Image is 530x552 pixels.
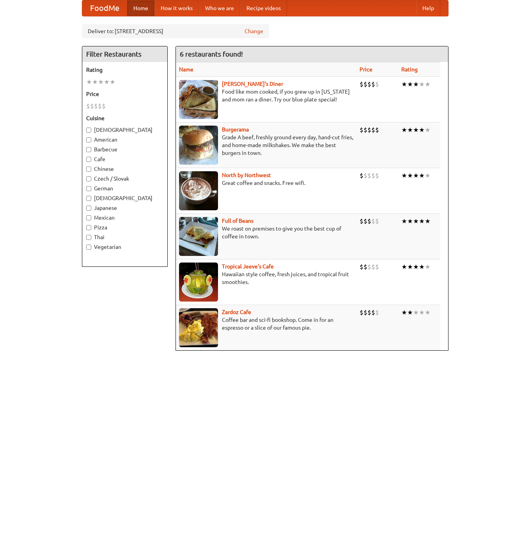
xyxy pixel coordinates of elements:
[179,88,353,103] p: Food like mom cooked, if you grew up in [US_STATE] and mom ran a diner. Try our blue plate special!
[179,179,353,187] p: Great coffee and snacks. Free wifi.
[375,171,379,180] li: $
[86,128,91,133] input: [DEMOGRAPHIC_DATA]
[407,217,413,225] li: ★
[416,0,440,16] a: Help
[86,167,91,172] input: Chinese
[425,263,431,271] li: ★
[367,308,371,317] li: $
[222,172,271,178] b: North by Northwest
[371,126,375,134] li: $
[86,157,91,162] input: Cafe
[367,126,371,134] li: $
[98,102,102,110] li: $
[407,126,413,134] li: ★
[419,263,425,271] li: ★
[401,217,407,225] li: ★
[86,225,91,230] input: Pizza
[199,0,240,16] a: Who we are
[94,102,98,110] li: $
[371,263,375,271] li: $
[82,24,269,38] div: Deliver to: [STREET_ADDRESS]
[179,263,218,302] img: jeeves.jpg
[86,155,163,163] label: Cafe
[363,263,367,271] li: $
[363,80,367,89] li: $
[179,66,193,73] a: Name
[367,217,371,225] li: $
[92,78,98,86] li: ★
[86,235,91,240] input: Thai
[82,46,167,62] h4: Filter Restaurants
[360,308,363,317] li: $
[86,243,163,251] label: Vegetarian
[179,316,353,332] p: Coffee bar and sci-fi bookshop. Come in for an espresso or a slice of our famous pie.
[86,136,163,144] label: American
[375,308,379,317] li: $
[86,114,163,122] h5: Cuisine
[371,80,375,89] li: $
[401,263,407,271] li: ★
[86,165,163,173] label: Chinese
[86,102,90,110] li: $
[222,218,253,224] a: Full of Beans
[86,224,163,231] label: Pizza
[82,0,127,16] a: FoodMe
[407,80,413,89] li: ★
[413,263,419,271] li: ★
[179,225,353,240] p: We roast on premises to give you the best cup of coffee in town.
[86,214,163,222] label: Mexican
[375,217,379,225] li: $
[363,217,367,225] li: $
[86,146,163,153] label: Barbecue
[240,0,287,16] a: Recipe videos
[371,308,375,317] li: $
[371,171,375,180] li: $
[86,233,163,241] label: Thai
[110,78,115,86] li: ★
[86,185,163,192] label: German
[86,126,163,134] label: [DEMOGRAPHIC_DATA]
[419,171,425,180] li: ★
[86,90,163,98] h5: Price
[367,171,371,180] li: $
[179,308,218,347] img: zardoz.jpg
[363,171,367,180] li: $
[104,78,110,86] li: ★
[413,171,419,180] li: ★
[180,50,243,58] ng-pluralize: 6 restaurants found!
[425,80,431,89] li: ★
[245,27,263,35] a: Change
[222,81,283,87] a: [PERSON_NAME]'s Diner
[127,0,154,16] a: Home
[179,133,353,157] p: Grade A beef, freshly ground every day, hand-cut fries, and home-made milkshakes. We make the bes...
[401,126,407,134] li: ★
[363,308,367,317] li: $
[86,176,91,181] input: Czech / Slovak
[407,263,413,271] li: ★
[367,263,371,271] li: $
[401,171,407,180] li: ★
[367,80,371,89] li: $
[413,308,419,317] li: ★
[90,102,94,110] li: $
[363,126,367,134] li: $
[222,263,274,270] a: Tropical Jeeve's Cafe
[86,204,163,212] label: Japanese
[102,102,106,110] li: $
[425,308,431,317] li: ★
[98,78,104,86] li: ★
[86,215,91,220] input: Mexican
[179,270,353,286] p: Hawaiian style coffee, fresh juices, and tropical fruit smoothies.
[413,126,419,134] li: ★
[360,66,372,73] a: Price
[222,309,251,315] a: Zardoz Cafe
[407,308,413,317] li: ★
[86,194,163,202] label: [DEMOGRAPHIC_DATA]
[360,171,363,180] li: $
[419,80,425,89] li: ★
[413,80,419,89] li: ★
[375,80,379,89] li: $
